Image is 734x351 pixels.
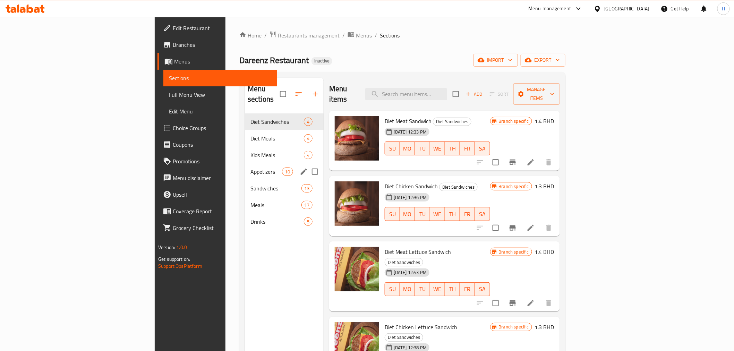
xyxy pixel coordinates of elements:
a: Branches [157,36,277,53]
span: Diet Sandwiches [385,258,423,266]
span: Coverage Report [173,207,272,215]
button: FR [460,282,475,296]
div: Diet Meals4 [245,130,324,147]
span: Sandwiches [250,184,301,192]
span: Select all sections [276,87,290,101]
button: SA [475,142,490,155]
div: Diet Sandwiches [250,118,304,126]
nav: Menu sections [245,111,324,233]
a: Coverage Report [157,203,277,220]
span: Diet Meat Lettuce Sandwich [385,247,451,257]
button: export [521,54,565,67]
span: MO [403,144,412,154]
span: Inactive [311,58,332,64]
span: TU [418,284,427,294]
button: FR [460,142,475,155]
span: TH [448,144,457,154]
span: SU [388,209,397,219]
button: SU [385,282,400,296]
a: Coupons [157,136,277,153]
button: Branch-specific-item [504,295,521,311]
span: SA [478,284,487,294]
div: items [282,168,293,176]
button: TH [445,282,460,296]
span: TH [448,284,457,294]
span: WE [433,209,442,219]
img: Diet Chicken Sandwich [335,181,379,226]
span: Kids Meals [250,151,304,159]
button: delete [540,295,557,311]
div: Diet Sandwiches [439,183,478,191]
span: Upsell [173,190,272,199]
h2: Menu items [329,84,357,104]
button: Branch-specific-item [504,220,521,236]
button: delete [540,220,557,236]
h6: 1.3 BHD [535,181,554,191]
div: [GEOGRAPHIC_DATA] [604,5,650,12]
button: SA [475,207,490,221]
div: items [304,134,313,143]
li: / [342,31,345,40]
span: Branch specific [496,249,532,255]
span: 4 [304,135,312,142]
button: TU [415,282,430,296]
span: Appetizers [250,168,282,176]
span: Choice Groups [173,124,272,132]
span: Select to update [488,221,503,235]
button: TH [445,142,460,155]
span: FR [463,284,472,294]
span: Branch specific [496,118,532,125]
button: MO [400,142,415,155]
span: Coupons [173,140,272,149]
span: Version: [158,243,175,252]
span: import [479,56,512,65]
div: Kids Meals4 [245,147,324,163]
h6: 1.4 BHD [535,247,554,257]
span: 4 [304,119,312,125]
span: [DATE] 12:33 PM [391,129,429,135]
div: Inactive [311,57,332,65]
span: Diet Meals [250,134,304,143]
button: TU [415,142,430,155]
span: FR [463,209,472,219]
span: Manage items [519,85,554,103]
span: Select to update [488,155,503,170]
div: Diet Sandwiches [385,333,423,342]
div: items [304,151,313,159]
span: FR [463,144,472,154]
div: Menu-management [529,5,571,13]
span: Add [465,90,484,98]
span: Meals [250,201,301,209]
span: Full Menu View [169,91,272,99]
button: WE [430,142,445,155]
span: TU [418,209,427,219]
img: Diet Meat Lettuce Sandwich [335,247,379,291]
div: Diet Sandwiches4 [245,113,324,130]
a: Sections [163,70,277,86]
button: delete [540,154,557,171]
span: 13 [302,185,312,192]
button: edit [299,166,309,177]
span: 4 [304,152,312,159]
a: Menus [348,31,372,40]
span: 1.0.0 [176,243,187,252]
span: Branch specific [496,324,532,330]
button: SU [385,207,400,221]
span: Sort sections [290,86,307,102]
a: Grocery Checklist [157,220,277,236]
nav: breadcrumb [239,31,565,40]
button: import [473,54,518,67]
input: search [365,88,447,100]
button: WE [430,207,445,221]
a: Edit Restaurant [157,20,277,36]
span: [DATE] 12:43 PM [391,269,429,276]
a: Edit menu item [527,224,535,232]
div: Sandwiches13 [245,180,324,197]
span: Diet Sandwiches [433,118,471,126]
button: TU [415,207,430,221]
button: Add section [307,86,324,102]
span: Sections [169,74,272,82]
button: SA [475,282,490,296]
